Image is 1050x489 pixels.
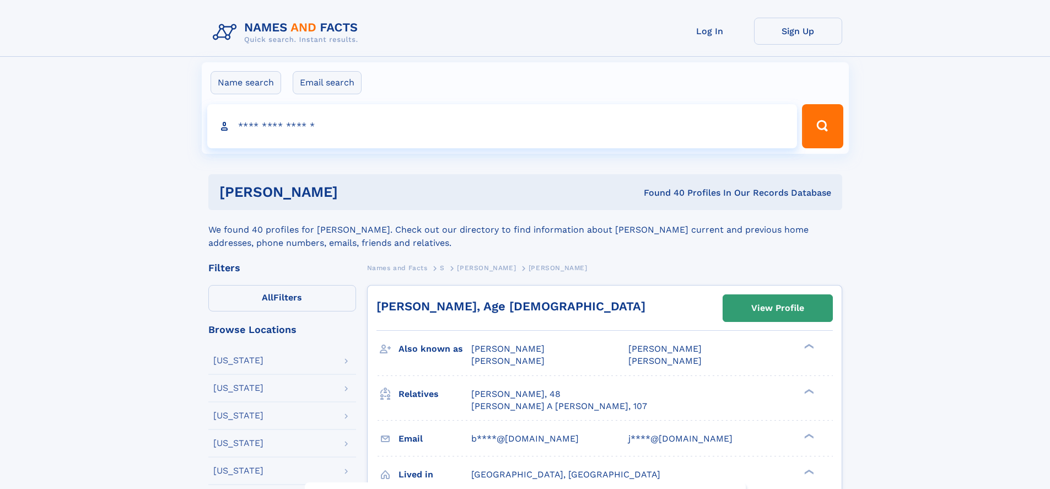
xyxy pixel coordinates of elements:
input: search input [207,104,798,148]
div: ❯ [801,432,815,439]
h3: Email [399,429,471,448]
div: [US_STATE] [213,411,263,420]
div: ❯ [801,468,815,475]
span: All [262,292,273,303]
span: [PERSON_NAME] [628,356,702,366]
span: [PERSON_NAME] [628,343,702,354]
div: Found 40 Profiles In Our Records Database [491,187,831,199]
a: Names and Facts [367,261,428,275]
a: [PERSON_NAME], Age [DEMOGRAPHIC_DATA] [376,299,645,313]
span: [PERSON_NAME] [471,356,545,366]
h1: [PERSON_NAME] [219,185,491,199]
span: [PERSON_NAME] [529,264,588,272]
span: [PERSON_NAME] [457,264,516,272]
div: ❯ [801,388,815,395]
div: [US_STATE] [213,466,263,475]
div: ❯ [801,343,815,350]
a: S [440,261,445,275]
img: Logo Names and Facts [208,18,367,47]
a: View Profile [723,295,832,321]
a: [PERSON_NAME] A [PERSON_NAME], 107 [471,400,647,412]
div: [US_STATE] [213,439,263,448]
h3: Also known as [399,340,471,358]
div: Filters [208,263,356,273]
div: View Profile [751,295,804,321]
span: [PERSON_NAME] [471,343,545,354]
a: Log In [666,18,754,45]
h3: Lived in [399,465,471,484]
a: Sign Up [754,18,842,45]
div: Browse Locations [208,325,356,335]
label: Email search [293,71,362,94]
h3: Relatives [399,385,471,404]
div: We found 40 profiles for [PERSON_NAME]. Check out our directory to find information about [PERSON... [208,210,842,250]
button: Search Button [802,104,843,148]
span: [GEOGRAPHIC_DATA], [GEOGRAPHIC_DATA] [471,469,660,480]
label: Name search [211,71,281,94]
div: [US_STATE] [213,356,263,365]
div: [US_STATE] [213,384,263,393]
a: [PERSON_NAME] [457,261,516,275]
span: S [440,264,445,272]
label: Filters [208,285,356,311]
a: [PERSON_NAME], 48 [471,388,561,400]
